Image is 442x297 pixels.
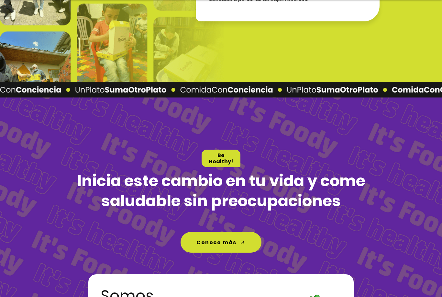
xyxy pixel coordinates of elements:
[181,232,261,253] a: Conoce más
[196,239,237,247] span: Conoce más
[209,152,233,166] span: Be Healthy!
[77,170,365,212] span: Inicia este cambio en tu vida y come saludable sin preocupaciones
